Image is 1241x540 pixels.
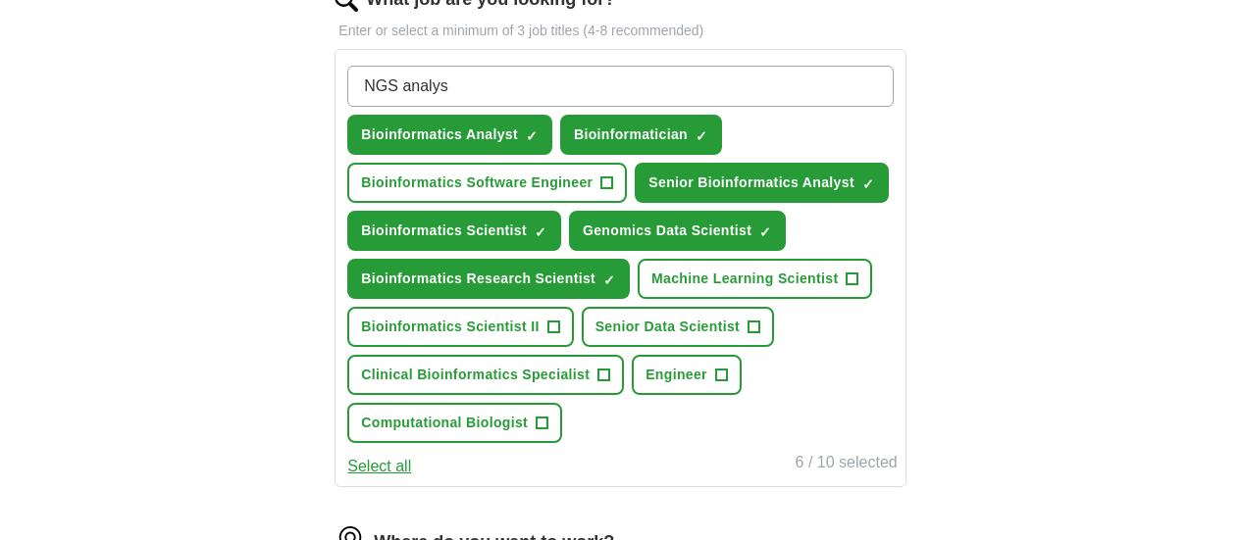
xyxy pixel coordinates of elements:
[347,403,562,443] button: Computational Biologist
[635,163,889,203] button: Senior Bioinformatics Analyst✓
[347,66,893,107] input: Type a job title and press enter
[335,21,905,41] p: Enter or select a minimum of 3 job titles (4-8 recommended)
[759,224,771,240] span: ✓
[648,172,854,193] span: Senior Bioinformatics Analyst
[361,317,539,337] span: Bioinformatics Scientist II
[535,224,546,240] span: ✓
[347,455,411,478] button: Select all
[361,221,527,241] span: Bioinformatics Scientist
[595,317,740,337] span: Senior Data Scientist
[347,163,627,203] button: Bioinformatics Software Engineer
[796,451,898,478] div: 6 / 10 selected
[526,128,538,144] span: ✓
[560,115,722,155] button: Bioinformatician✓
[347,115,552,155] button: Bioinformatics Analyst✓
[646,365,707,385] span: Engineer
[347,307,573,347] button: Bioinformatics Scientist II
[582,307,774,347] button: Senior Data Scientist
[361,413,528,433] span: Computational Biologist
[361,269,595,289] span: Bioinformatics Research Scientist
[347,259,630,299] button: Bioinformatics Research Scientist✓
[347,211,561,251] button: Bioinformatics Scientist✓
[862,176,874,192] span: ✓
[347,355,624,395] button: Clinical Bioinformatics Specialist
[651,269,838,289] span: Machine Learning Scientist
[696,128,707,144] span: ✓
[361,365,590,385] span: Clinical Bioinformatics Specialist
[583,221,751,241] span: Genomics Data Scientist
[361,124,518,145] span: Bioinformatics Analyst
[638,259,872,299] button: Machine Learning Scientist
[632,355,742,395] button: Engineer
[361,172,593,193] span: Bioinformatics Software Engineer
[574,124,688,145] span: Bioinformatician
[603,272,615,288] span: ✓
[569,211,786,251] button: Genomics Data Scientist✓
